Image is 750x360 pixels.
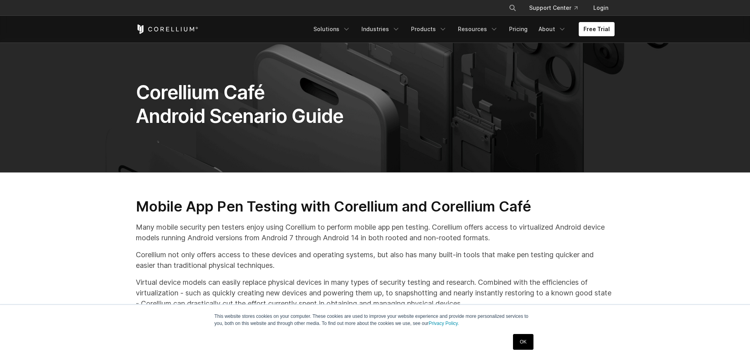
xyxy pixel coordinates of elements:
[429,321,459,326] a: Privacy Policy.
[504,22,532,36] a: Pricing
[506,1,520,15] button: Search
[499,1,615,15] div: Navigation Menu
[357,22,405,36] a: Industries
[406,22,452,36] a: Products
[136,198,615,215] h2: Mobile App Pen Testing with Corellium and Corellium Café
[453,22,503,36] a: Resources
[523,1,584,15] a: Support Center
[136,222,615,243] p: Many mobile security pen testers enjoy using Corellium to perform mobile app pen testing. Corelli...
[513,334,533,350] a: OK
[309,22,615,36] div: Navigation Menu
[587,1,615,15] a: Login
[579,22,615,36] a: Free Trial
[136,277,615,309] p: Virtual device models can easily replace physical devices in many types of security testing and r...
[136,81,344,128] span: Corellium Café Android Scenario Guide
[136,24,198,34] a: Corellium Home
[534,22,571,36] a: About
[136,249,615,271] p: Corellium not only offers access to these devices and operating systems, but also has many built-...
[309,22,355,36] a: Solutions
[215,313,536,327] p: This website stores cookies on your computer. These cookies are used to improve your website expe...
